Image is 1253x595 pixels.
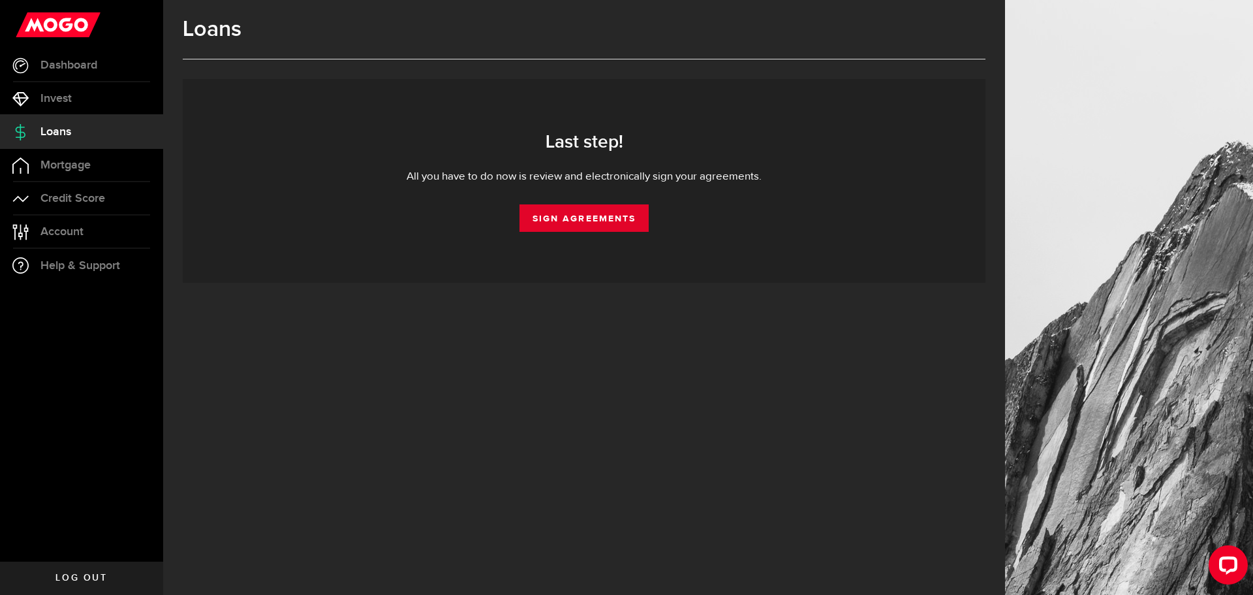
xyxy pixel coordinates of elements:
[202,132,966,153] h3: Last step!
[202,169,966,185] div: All you have to do now is review and electronically sign your agreements.
[55,573,107,583] span: Log out
[40,260,120,272] span: Help & Support
[519,204,649,232] a: Sign Agreements
[40,226,84,238] span: Account
[1198,540,1253,595] iframe: LiveChat chat widget
[40,159,91,171] span: Mortgage
[40,59,97,71] span: Dashboard
[183,16,985,42] h1: Loans
[40,193,105,204] span: Credit Score
[40,126,71,138] span: Loans
[40,93,72,105] span: Invest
